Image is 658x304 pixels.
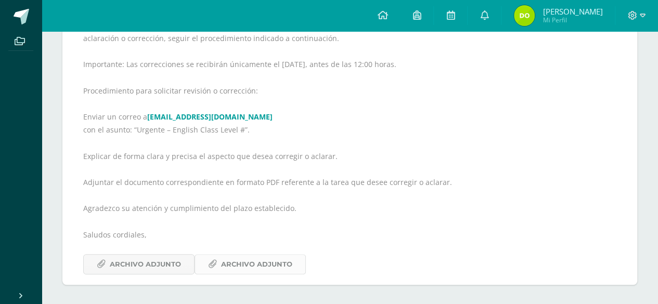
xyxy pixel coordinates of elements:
[543,6,602,17] span: [PERSON_NAME]
[110,255,181,274] span: Archivo Adjunto
[514,5,535,26] img: b5f924f2695a09acb0195c6a1e020a8c.png
[221,255,292,274] span: Archivo Adjunto
[147,112,273,122] a: [EMAIL_ADDRESS][DOMAIN_NAME]
[195,254,306,274] a: Archivo Adjunto
[543,16,602,24] span: Mi Perfil
[83,254,195,274] a: Archivo Adjunto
